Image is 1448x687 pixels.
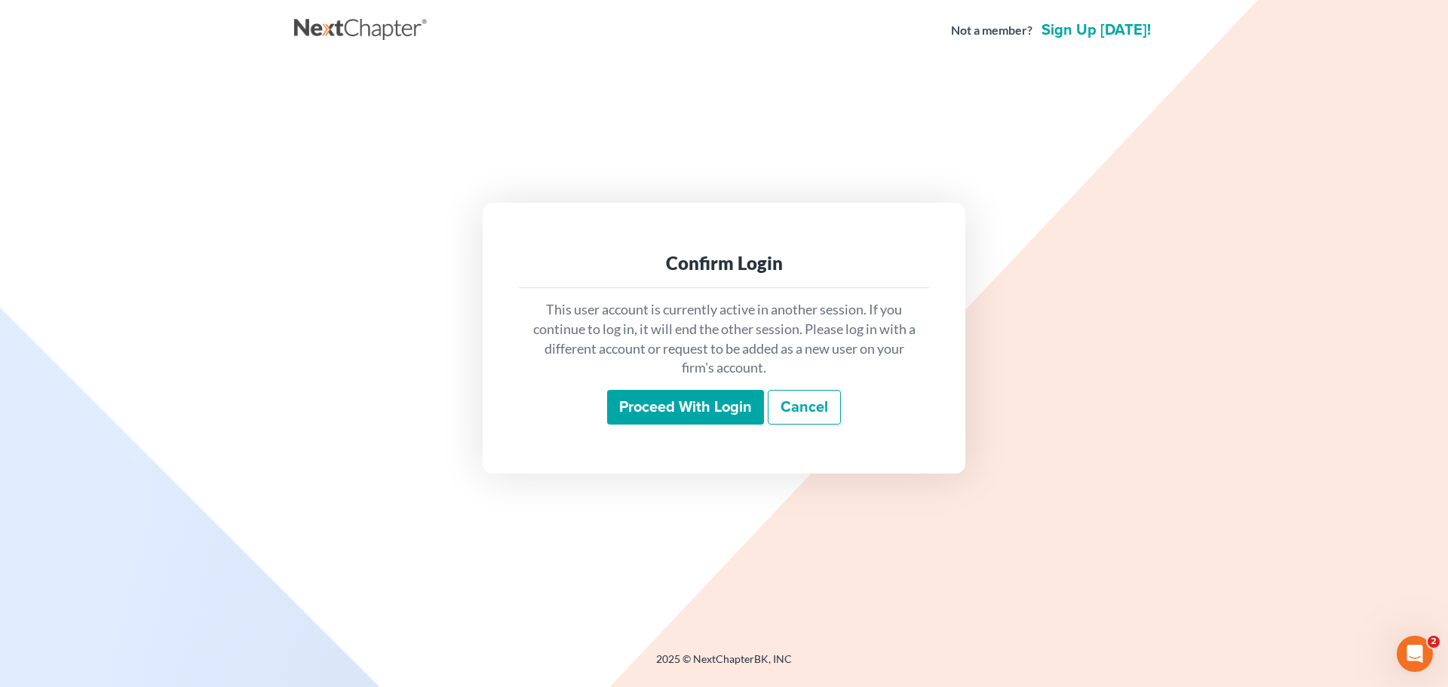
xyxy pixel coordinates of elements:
[607,390,764,425] input: Proceed with login
[294,652,1154,679] div: 2025 © NextChapterBK, INC
[1397,636,1433,672] iframe: Intercom live chat
[1038,23,1154,38] a: Sign up [DATE]!
[531,251,917,275] div: Confirm Login
[951,22,1032,39] strong: Not a member?
[1428,636,1440,648] span: 2
[768,390,841,425] a: Cancel
[531,300,917,378] p: This user account is currently active in another session. If you continue to log in, it will end ...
